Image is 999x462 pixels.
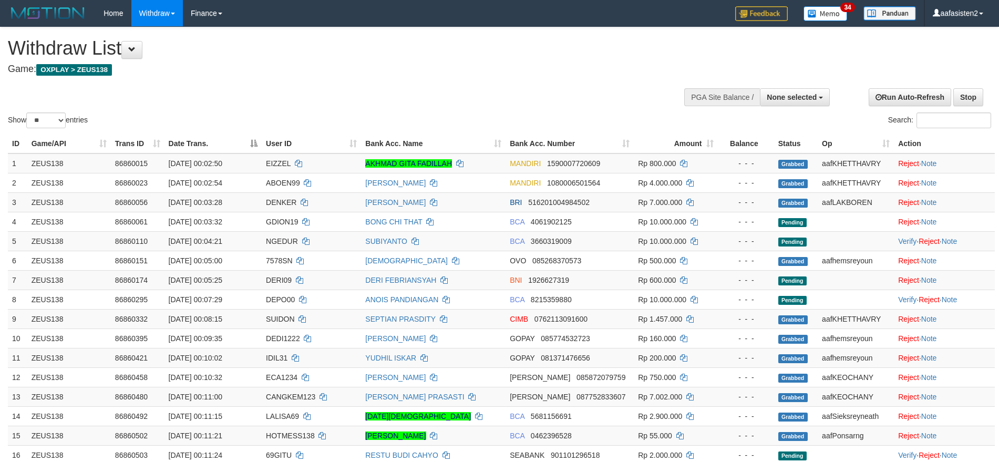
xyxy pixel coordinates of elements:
span: GDION19 [266,218,298,226]
td: ZEUS138 [27,348,111,367]
span: Rp 2.900.000 [638,412,682,420]
span: 7578SN [266,256,293,265]
div: - - - [722,314,770,324]
a: Reject [898,334,919,343]
span: EIZZEL [266,159,291,168]
span: [DATE] 00:08:15 [169,315,222,323]
span: 86860502 [115,432,148,440]
a: Note [921,179,937,187]
span: ECA1234 [266,373,297,382]
a: Reject [898,432,919,440]
span: HOTMESS138 [266,432,315,440]
span: Pending [778,218,807,227]
div: - - - [722,197,770,208]
a: Reject [919,295,940,304]
span: Copy 1926627319 to clipboard [528,276,569,284]
a: Note [921,218,937,226]
div: - - - [722,392,770,402]
div: PGA Site Balance / [684,88,760,106]
span: [PERSON_NAME] [510,373,570,382]
span: Copy 085774532723 to clipboard [541,334,590,343]
a: Verify [898,295,916,304]
td: · [894,153,995,173]
a: Note [942,295,957,304]
span: Copy 0462396528 to clipboard [531,432,572,440]
img: MOTION_logo.png [8,5,88,21]
span: Copy 8215359880 to clipboard [531,295,572,304]
div: - - - [722,333,770,344]
a: [PERSON_NAME] [365,198,426,207]
th: Game/API: activate to sort column ascending [27,134,111,153]
span: [DATE] 00:09:35 [169,334,222,343]
span: [DATE] 00:07:29 [169,295,222,304]
td: ZEUS138 [27,406,111,426]
td: ZEUS138 [27,367,111,387]
a: Verify [898,451,916,459]
span: Rp 10.000.000 [638,295,686,304]
span: 86860395 [115,334,148,343]
a: Stop [953,88,983,106]
span: Copy 087752833607 to clipboard [576,393,625,401]
span: Rp 600.000 [638,276,676,284]
span: Rp 10.000.000 [638,218,686,226]
a: Reject [898,179,919,187]
span: 86860015 [115,159,148,168]
th: Date Trans.: activate to sort column descending [164,134,262,153]
span: Rp 800.000 [638,159,676,168]
span: 86860503 [115,451,148,459]
span: Rp 4.000.000 [638,179,682,187]
td: 8 [8,290,27,309]
span: CANGKEM123 [266,393,315,401]
td: · [894,328,995,348]
a: [DEMOGRAPHIC_DATA] [365,256,448,265]
span: Rp 7.000.000 [638,198,682,207]
span: 86860492 [115,412,148,420]
span: BNI [510,276,522,284]
span: None selected [767,93,817,101]
td: aafhemsreyoun [818,251,894,270]
div: - - - [722,178,770,188]
span: Rp 7.002.000 [638,393,682,401]
span: 86860332 [115,315,148,323]
span: NGEDUR [266,237,298,245]
th: Op: activate to sort column ascending [818,134,894,153]
td: · · [894,290,995,309]
span: 86860174 [115,276,148,284]
img: Button%20Memo.svg [804,6,848,21]
span: MANDIRI [510,159,541,168]
td: · [894,251,995,270]
a: Reject [898,412,919,420]
span: IDIL31 [266,354,287,362]
h1: Withdraw List [8,38,655,59]
a: Reject [898,256,919,265]
span: DEPO00 [266,295,295,304]
span: DEDI1222 [266,334,300,343]
span: [DATE] 00:10:02 [169,354,222,362]
td: ZEUS138 [27,192,111,212]
span: Rp 55.000 [638,432,672,440]
span: Copy 1590007720609 to clipboard [547,159,600,168]
td: ZEUS138 [27,328,111,348]
span: OVO [510,256,526,265]
td: ZEUS138 [27,290,111,309]
span: Rp 10.000.000 [638,237,686,245]
span: [DATE] 00:11:00 [169,393,222,401]
td: · [894,212,995,231]
span: 86860151 [115,256,148,265]
span: Grabbed [778,374,808,383]
span: Copy 4061902125 to clipboard [531,218,572,226]
span: Grabbed [778,354,808,363]
span: [DATE] 00:03:32 [169,218,222,226]
td: ZEUS138 [27,387,111,406]
span: 86860480 [115,393,148,401]
td: aafKHETTHAVRY [818,309,894,328]
span: 86860061 [115,218,148,226]
span: BCA [510,412,524,420]
th: ID [8,134,27,153]
h4: Game: [8,64,655,75]
td: · · [894,231,995,251]
span: [DATE] 00:02:50 [169,159,222,168]
span: Copy 081371476656 to clipboard [541,354,590,362]
span: GOPAY [510,334,534,343]
td: aafKEOCHANY [818,387,894,406]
